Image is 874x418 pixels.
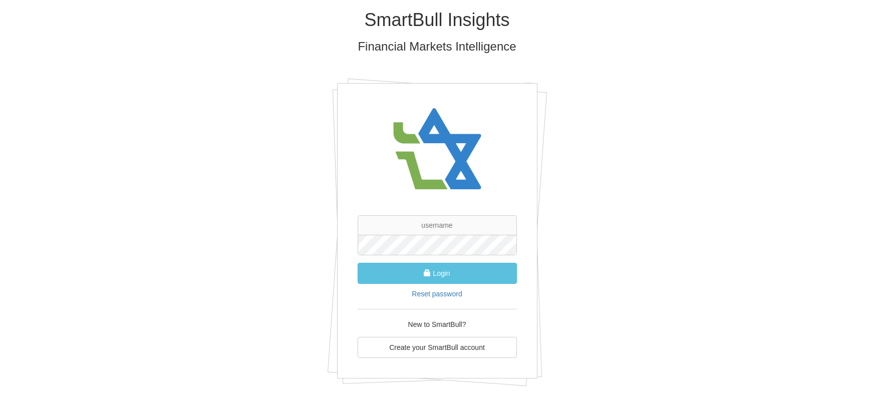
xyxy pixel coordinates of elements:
[144,40,730,53] h3: Financial Markets Intelligence
[144,10,730,30] h1: SmartBull Insights
[358,337,517,358] a: Create your SmartBull account
[387,99,487,200] img: avatar
[358,263,517,284] button: Login
[358,215,517,235] input: username
[412,290,462,298] a: Reset password
[408,320,466,328] span: New to SmartBull?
